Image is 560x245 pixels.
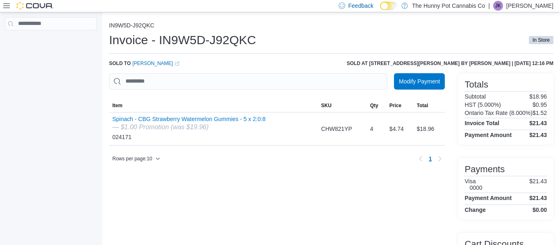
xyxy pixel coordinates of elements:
[464,110,533,116] h6: Ontario Tax Rate (8.000%)
[469,184,482,191] h6: 0000
[414,121,445,137] div: $18.96
[109,22,154,29] button: IN9W5D-J92QKC
[533,207,547,213] h4: $0.00
[493,1,503,11] div: James Keighan
[175,61,180,66] svg: External link
[399,77,440,85] span: Modify Payment
[386,121,414,137] div: $4.74
[321,102,331,109] span: SKU
[533,110,547,116] p: $1.52
[16,2,53,10] img: Cova
[386,99,414,112] button: Price
[464,80,488,90] h3: Totals
[416,154,426,164] button: Previous page
[429,155,432,163] span: 1
[412,1,485,11] p: The Hunny Pot Cannabis Co
[417,102,428,109] span: Total
[529,195,547,201] h4: $21.43
[464,207,485,213] h4: Change
[367,99,386,112] button: Qty
[488,1,490,11] p: |
[506,1,553,11] p: [PERSON_NAME]
[464,101,501,108] h6: HST (5.000%)
[109,60,180,67] div: Sold to
[112,116,266,142] div: 024171
[112,116,266,122] button: Spinach - CBG Strawberry Watermelon Gummies - 5 x 2:0:8
[529,178,547,191] p: $21.43
[533,36,550,44] span: In Store
[464,195,512,201] h4: Payment Amount
[495,1,501,11] span: JK
[529,132,547,138] h4: $21.43
[370,102,378,109] span: Qty
[414,99,445,112] button: Total
[318,99,367,112] button: SKU
[109,99,318,112] button: Item
[347,60,553,67] h6: Sold at [STREET_ADDRESS][PERSON_NAME] by [PERSON_NAME] | [DATE] 12:16 PM
[464,164,505,174] h3: Payments
[348,2,373,10] span: Feedback
[109,22,553,30] nav: An example of EuiBreadcrumbs
[380,2,397,10] input: Dark Mode
[529,36,553,44] span: In Store
[533,101,547,108] p: $0.95
[5,32,97,52] nav: Complex example
[112,102,123,109] span: Item
[367,121,386,137] div: 4
[464,120,499,126] h4: Invoice Total
[426,152,435,165] button: Page 1 of 1
[389,102,401,109] span: Price
[321,124,352,134] span: CHW821YP
[529,93,547,100] p: $18.96
[464,132,512,138] h4: Payment Amount
[132,60,180,67] a: [PERSON_NAME]External link
[112,122,266,132] div: — $1.00 Promotion (was $19.96)
[435,154,445,164] button: Next page
[426,152,435,165] ul: Pagination for table: MemoryTable from EuiInMemoryTable
[109,32,256,48] h1: Invoice - IN9W5D-J92QKC
[464,93,485,100] h6: Subtotal
[112,155,152,162] span: Rows per page : 10
[109,73,387,90] input: This is a search bar. As you type, the results lower in the page will automatically filter.
[394,73,445,90] button: Modify Payment
[416,152,445,165] nav: Pagination for table: MemoryTable from EuiInMemoryTable
[529,120,547,126] h4: $21.43
[109,154,164,164] button: Rows per page:10
[464,178,482,184] h6: Visa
